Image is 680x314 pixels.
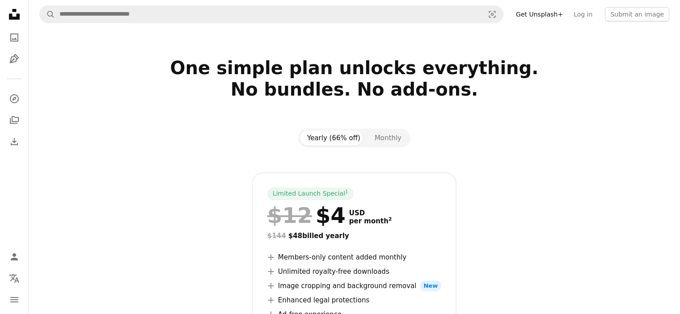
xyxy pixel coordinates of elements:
[67,57,642,121] h2: One simple plan unlocks everything. No bundles. No add-ons.
[267,230,441,241] div: $48 billed yearly
[267,204,312,227] span: $12
[5,111,23,129] a: Collections
[300,130,367,146] button: Yearly (66% off)
[40,6,55,23] button: Search Unsplash
[367,130,409,146] button: Monthly
[349,209,392,217] span: USD
[5,133,23,151] a: Download History
[349,217,392,225] span: per month
[343,189,350,198] a: 1
[267,252,441,263] li: Members-only content added monthly
[387,217,394,225] a: 2
[267,295,441,306] li: Enhanced legal protections
[5,291,23,309] button: Menu
[267,266,441,277] li: Unlimited royalty-free downloads
[5,5,23,25] a: Home — Unsplash
[267,232,286,240] span: $144
[5,269,23,287] button: Language
[5,248,23,266] a: Log in / Sign up
[267,204,346,227] div: $4
[605,7,669,21] button: Submit an image
[345,189,348,194] sup: 1
[5,90,23,108] a: Explore
[420,281,441,291] span: New
[267,188,354,200] div: Limited Launch Special
[389,216,392,222] sup: 2
[5,29,23,46] a: Photos
[267,281,441,291] li: Image cropping and background removal
[568,7,598,21] a: Log in
[39,5,503,23] form: Find visuals sitewide
[5,50,23,68] a: Illustrations
[481,6,503,23] button: Visual search
[511,7,568,21] a: Get Unsplash+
